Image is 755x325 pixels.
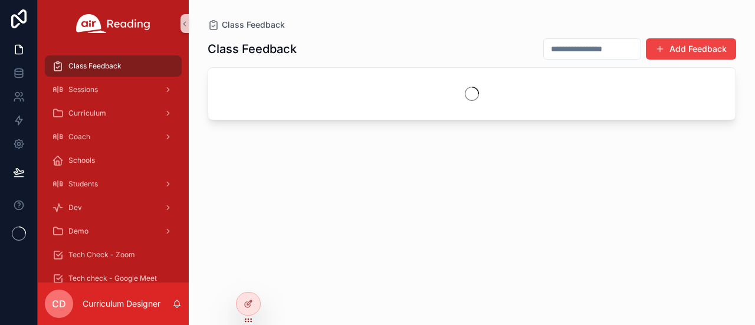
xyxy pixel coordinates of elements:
span: CD [52,297,66,311]
span: Demo [68,226,88,236]
h1: Class Feedback [208,41,297,57]
a: Coach [45,126,182,147]
span: Coach [68,132,90,142]
span: Tech check - Google Meet [68,274,157,283]
a: Class Feedback [208,19,285,31]
a: Curriculum [45,103,182,124]
a: Students [45,173,182,195]
a: Tech Check - Zoom [45,244,182,265]
span: Class Feedback [68,61,122,71]
span: Sessions [68,85,98,94]
span: Students [68,179,98,189]
p: Curriculum Designer [83,298,160,310]
span: Dev [68,203,82,212]
a: Dev [45,197,182,218]
a: Demo [45,221,182,242]
a: Sessions [45,79,182,100]
img: App logo [76,14,150,33]
a: Class Feedback [45,55,182,77]
span: Schools [68,156,95,165]
a: Tech check - Google Meet [45,268,182,289]
div: scrollable content [38,47,189,283]
span: Class Feedback [222,19,285,31]
span: Tech Check - Zoom [68,250,135,260]
a: Schools [45,150,182,171]
span: Curriculum [68,109,106,118]
button: Add Feedback [646,38,736,60]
